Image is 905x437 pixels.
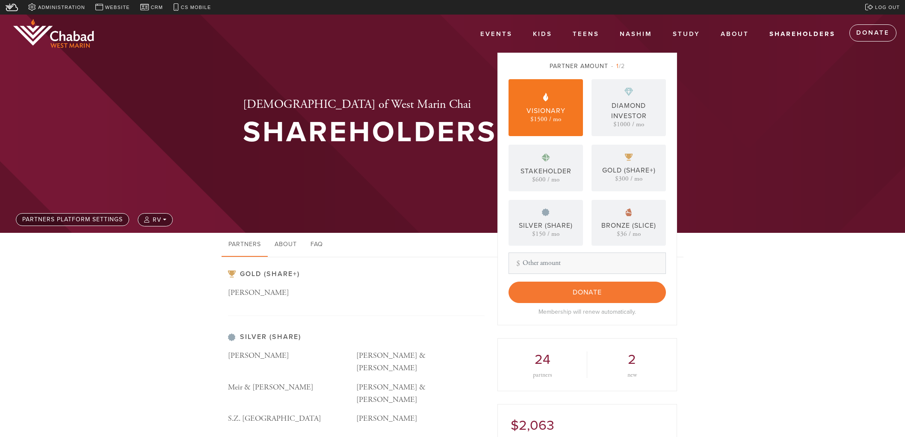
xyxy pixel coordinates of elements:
[16,213,129,226] a: Partners Platform settings
[594,101,664,121] div: Diamond Investor
[616,62,619,70] span: 1
[228,413,356,425] p: S.Z. [GEOGRAPHIC_DATA]
[509,282,666,303] input: Donate
[105,4,130,11] span: Website
[600,372,664,378] div: new
[474,26,519,42] a: Events
[613,121,644,128] div: $1000 / mo
[356,350,485,375] p: [PERSON_NAME] & [PERSON_NAME]
[13,19,94,48] img: chabad-west-marin-logo.png
[356,413,417,423] span: [PERSON_NAME]
[625,208,632,216] img: pp-bronze.svg
[666,26,707,42] a: Study
[509,253,666,274] input: Other amount
[625,154,633,161] img: pp-gold.svg
[181,4,211,11] span: CS Mobile
[511,351,574,368] h2: 24
[541,153,550,162] img: pp-platinum.svg
[228,270,485,278] h3: Gold (Share+)
[356,381,485,406] p: [PERSON_NAME] & [PERSON_NAME]
[624,88,633,96] img: pp-diamond.svg
[875,4,900,11] span: Log out
[222,233,268,257] a: Partners
[526,106,565,116] div: Visionary
[542,208,550,216] img: pp-silver.svg
[38,4,85,11] span: Administration
[151,4,163,11] span: CRM
[521,166,571,176] div: Stakeholder
[138,213,173,226] button: RV
[532,176,559,183] div: $600 / mo
[228,381,356,394] p: Meir & [PERSON_NAME]
[611,62,625,70] span: /2
[714,26,755,42] a: About
[600,351,664,368] h2: 2
[268,233,304,257] a: About
[519,220,573,231] div: Silver (Share)
[601,220,656,231] div: Bronze (Slice)
[532,231,559,237] div: $150 / mo
[228,350,356,362] p: [PERSON_NAME]
[615,175,642,182] div: $300 / mo
[530,116,561,122] div: $1500 / mo
[543,93,548,101] img: pp-partner.svg
[566,26,606,42] a: Teens
[243,98,497,112] h2: [DEMOGRAPHIC_DATA] of West Marin Chai
[763,26,842,42] a: Shareholders
[509,62,666,71] div: Partner Amount
[228,333,236,341] img: pp-silver.svg
[511,417,664,434] h2: $2,063
[228,333,485,341] h3: Silver (Share)
[509,307,666,316] div: Membership will renew automatically.
[228,288,289,297] span: [PERSON_NAME]
[511,372,574,378] div: partners
[526,26,559,42] a: Kids
[602,165,656,175] div: Gold (Share+)
[304,233,330,257] a: FAQ
[613,26,659,42] a: Nashim
[243,119,497,146] h1: Shareholders
[228,271,236,278] img: pp-gold.svg
[617,231,641,237] div: $36 / mo
[849,24,896,42] a: Donate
